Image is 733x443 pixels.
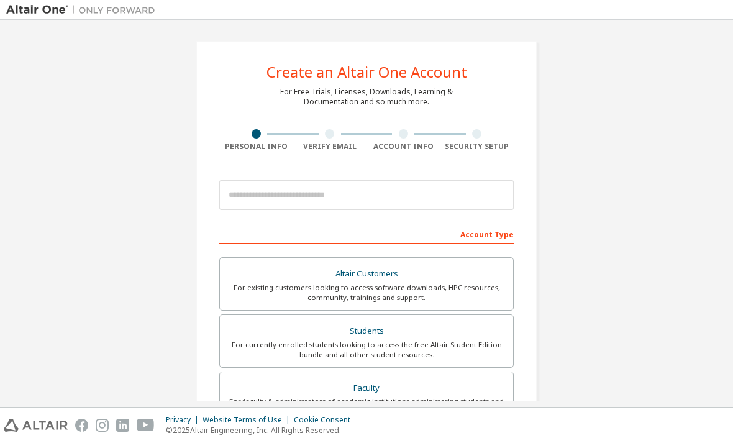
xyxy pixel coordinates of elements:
img: instagram.svg [96,419,109,432]
div: Faculty [227,380,506,397]
div: Personal Info [219,142,293,152]
p: © 2025 Altair Engineering, Inc. All Rights Reserved. [166,425,358,436]
img: facebook.svg [75,419,88,432]
div: For Free Trials, Licenses, Downloads, Learning & Documentation and so much more. [280,87,453,107]
img: youtube.svg [137,419,155,432]
div: Altair Customers [227,265,506,283]
div: Cookie Consent [294,415,358,425]
div: For currently enrolled students looking to access the free Altair Student Edition bundle and all ... [227,340,506,360]
img: linkedin.svg [116,419,129,432]
img: Altair One [6,4,162,16]
div: Create an Altair One Account [266,65,467,80]
div: Privacy [166,415,203,425]
div: Website Terms of Use [203,415,294,425]
div: Students [227,322,506,340]
div: Verify Email [293,142,367,152]
div: Account Type [219,224,514,244]
div: For existing customers looking to access software downloads, HPC resources, community, trainings ... [227,283,506,303]
div: Security Setup [440,142,514,152]
div: Account Info [366,142,440,152]
img: altair_logo.svg [4,419,68,432]
div: For faculty & administrators of academic institutions administering students and accessing softwa... [227,396,506,416]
